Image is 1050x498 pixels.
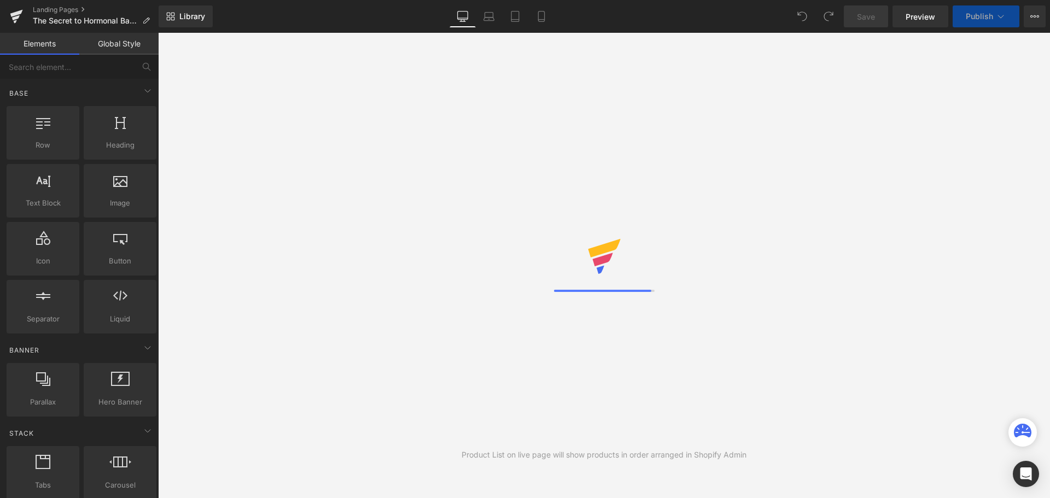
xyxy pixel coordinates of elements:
span: Image [87,197,153,209]
button: Publish [953,5,1019,27]
span: Stack [8,428,35,438]
span: Tabs [10,479,76,491]
button: Redo [818,5,839,27]
button: More [1024,5,1046,27]
a: Desktop [450,5,476,27]
div: Product List on live page will show products in order arranged in Shopify Admin [462,449,746,461]
div: Open Intercom Messenger [1013,461,1039,487]
span: Separator [10,313,76,325]
span: Button [87,255,153,267]
a: Tablet [502,5,528,27]
span: Save [857,11,875,22]
a: Preview [892,5,948,27]
span: Carousel [87,479,153,491]
a: New Library [159,5,213,27]
a: Mobile [528,5,555,27]
span: Heading [87,139,153,151]
a: Global Style [79,33,159,55]
span: Text Block [10,197,76,209]
a: Laptop [476,5,502,27]
span: The Secret to Hormonal Balance for Women [33,16,138,25]
span: Icon [10,255,76,267]
span: Base [8,88,30,98]
span: Parallax [10,396,76,408]
span: Banner [8,345,40,355]
a: Landing Pages [33,5,159,14]
span: Library [179,11,205,21]
span: Row [10,139,76,151]
span: Preview [906,11,935,22]
span: Liquid [87,313,153,325]
span: Hero Banner [87,396,153,408]
span: Publish [966,12,993,21]
button: Undo [791,5,813,27]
